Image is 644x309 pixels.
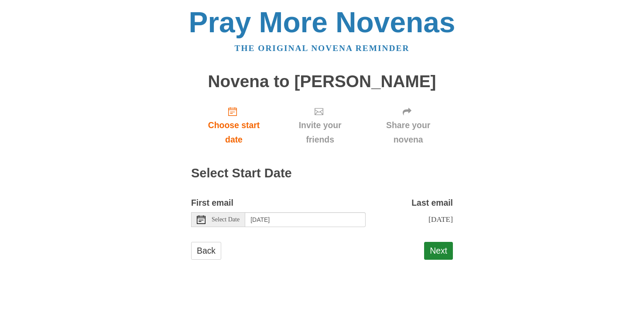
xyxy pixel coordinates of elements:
[200,118,268,147] span: Choose start date
[191,166,453,180] h2: Select Start Date
[372,118,444,147] span: Share your novena
[428,215,453,224] span: [DATE]
[191,72,453,91] h1: Novena to [PERSON_NAME]
[212,217,240,223] span: Select Date
[191,242,221,260] a: Back
[411,196,453,210] label: Last email
[363,99,453,151] a: Share your novena
[189,6,456,38] a: Pray More Novenas
[424,242,453,260] button: Next
[277,99,363,151] a: Invite your friends
[191,196,233,210] label: First email
[285,118,355,147] span: Invite your friends
[235,44,410,53] a: The original novena reminder
[191,99,277,151] a: Choose start date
